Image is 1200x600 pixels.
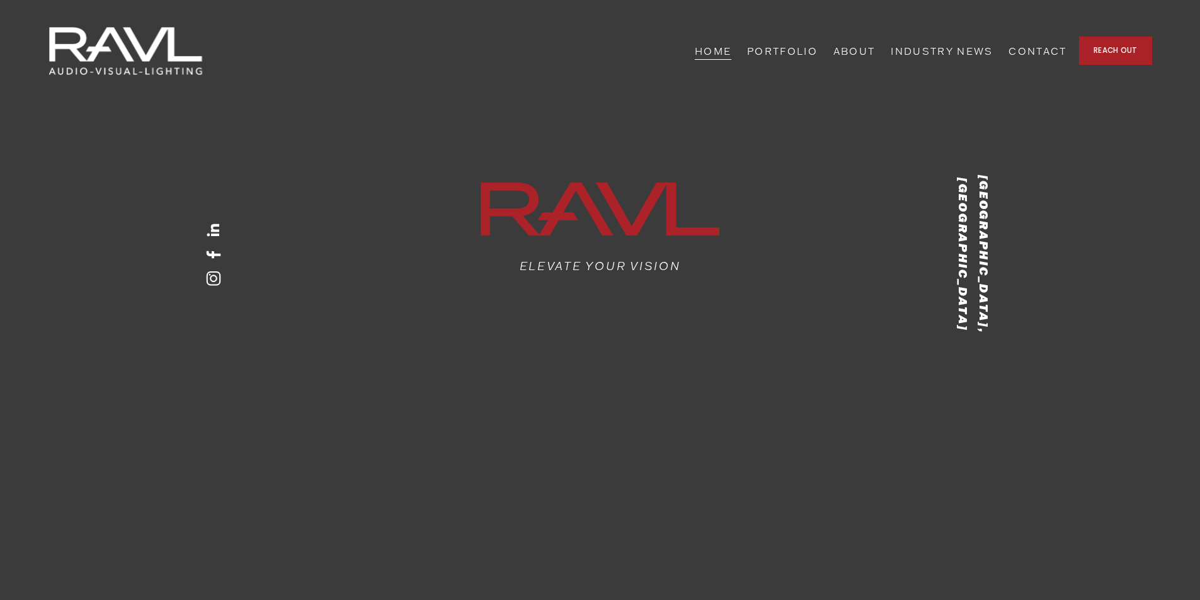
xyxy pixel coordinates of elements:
a: ABOUT [833,41,876,60]
a: CONTACT [1009,41,1066,60]
a: REACH OUT [1079,37,1152,65]
em: ELEVATE YOUR VISION [520,258,681,273]
a: Facebook [206,247,221,263]
a: Instagram [206,271,221,286]
a: HOME [695,41,731,60]
a: INDUSTRY NEWS [891,41,993,60]
em: [GEOGRAPHIC_DATA], [GEOGRAPHIC_DATA] [956,175,991,339]
a: LinkedIn [206,224,221,239]
a: PORTFOLIO [747,41,818,60]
